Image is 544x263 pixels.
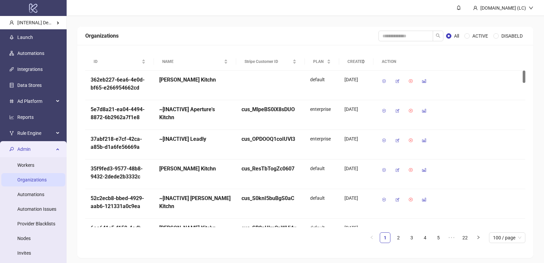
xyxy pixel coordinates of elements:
[17,20,73,25] span: [INTERNAL] Demo Account
[9,99,14,104] span: number
[493,233,521,243] span: 100 / page
[17,67,43,72] a: Integrations
[446,232,457,243] li: Next 5 Pages
[344,194,368,202] div: [DATE]
[499,32,525,40] span: DISABELD
[305,159,339,189] div: default
[344,135,368,142] div: [DATE]
[85,32,378,40] div: Organizations
[380,233,390,243] a: 1
[446,232,457,243] span: •••
[162,59,223,65] span: NAME
[473,232,484,243] button: right
[407,233,417,243] a: 3
[159,135,231,143] h5: ~[INACTIVE] Leadly
[242,165,299,173] h5: cus_ResTbTogZc0607
[159,194,231,210] h5: ~[INACTIVE] [PERSON_NAME] Kitchn
[85,53,154,71] th: ID
[366,232,377,243] li: Previous Page
[529,6,533,10] span: down
[344,76,368,83] div: [DATE]
[451,32,462,40] span: All
[242,106,299,114] h5: cus_MlpeBS0iX8sDUO
[305,219,339,248] div: default
[433,232,444,243] li: 5
[159,106,231,122] h5: ~[INACTIVE] Aperture's Kitchn
[17,115,34,120] a: Reports
[344,106,368,113] div: [DATE]
[94,59,140,65] span: ID
[159,76,231,84] h5: [PERSON_NAME] Kitchn
[17,221,55,226] a: Provider Blacklists
[17,127,54,140] span: Rule Engine
[17,83,42,88] a: Data Stores
[17,250,31,256] a: Invites
[433,233,443,243] a: 5
[154,53,236,71] th: NAME
[478,4,529,12] div: [DOMAIN_NAME] (LC)
[344,165,368,172] div: [DATE]
[313,59,325,65] span: PLAN
[159,165,231,173] h5: [PERSON_NAME] Kitchn
[347,59,360,65] span: CREATED
[305,71,339,100] div: default
[91,135,149,151] h5: 37abf218-e7cf-42ca-a85b-d1a6fe56669a
[17,51,44,56] a: Automations
[305,189,339,219] div: default
[9,20,14,25] span: user
[159,224,231,232] h5: [PERSON_NAME] Kitchn
[91,76,149,92] h5: 362eb227-6ea6-4e0d-bf65-e266954662cd
[373,53,525,71] th: ACTION
[9,147,14,151] span: key
[17,162,34,168] a: Workers
[17,236,31,241] a: Nodes
[393,232,404,243] li: 2
[305,100,339,130] div: enterprise
[460,233,470,243] a: 22
[242,224,299,232] h5: cus_SB8nUlmCpWHi4v
[420,233,430,243] a: 4
[17,206,56,212] a: Automation Issues
[436,33,440,38] span: search
[17,192,44,197] a: Automations
[344,224,368,231] div: [DATE]
[470,32,491,40] span: ACTIVE
[236,53,305,71] th: Stripe Customer ID
[91,165,149,181] h5: 35f9fed3-9577-48b8-9432-2dede2b3332c
[473,232,484,243] li: Next Page
[242,135,299,143] h5: cus_OPDOOQ1coIUVl3
[305,53,339,71] th: PLAN
[91,194,149,210] h5: 52c2ecb8-bbed-4929-aab6-121331a0c9ea
[473,6,478,10] span: user
[460,232,470,243] li: 22
[242,194,299,202] h5: cus_S0knI5buBgS0aC
[9,131,14,135] span: fork
[393,233,403,243] a: 2
[339,53,373,71] th: CREATED
[406,232,417,243] li: 3
[380,232,390,243] li: 1
[17,142,54,156] span: Admin
[91,106,149,122] h5: 5e7d8a21-ea04-4494-8872-6b2962a7f1e8
[305,130,339,159] div: enterprise
[17,35,33,40] a: Launch
[91,224,149,240] h5: 6ee641c5-f150-4edb-a74c-2c1a77e12a6c
[366,232,377,243] button: left
[245,59,291,65] span: Stripe Customer ID
[456,5,461,10] span: bell
[489,232,525,243] div: Page Size
[476,235,480,239] span: right
[17,95,54,108] span: Ad Platform
[17,177,47,182] a: Organizations
[420,232,430,243] li: 4
[370,235,374,239] span: left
